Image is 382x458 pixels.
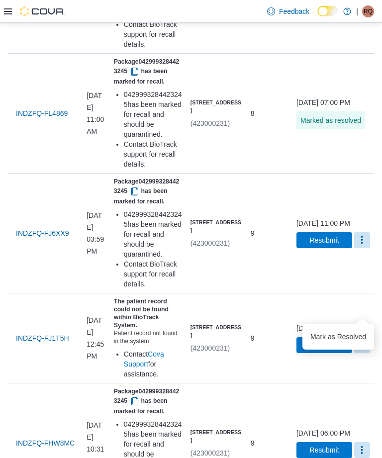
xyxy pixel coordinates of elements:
[12,223,73,243] button: INDZFQ-FJ6XX9
[124,139,183,169] div: Contact BioTrack support for recall details.
[300,115,361,125] p: Marked as resolved
[296,97,350,107] div: [DATE] 07:00 PM
[191,218,243,234] h6: [STREET_ADDRESS]
[309,445,339,455] span: Resubmit
[191,344,230,352] span: (423000231)
[251,437,255,449] span: 9
[12,328,73,348] button: INDZFQ-FJ1T5H
[251,332,255,344] span: 9
[279,6,309,16] span: Feedback
[114,178,179,194] span: 0429993284423245
[191,428,243,444] h6: [STREET_ADDRESS]
[16,438,75,448] span: INDZFQ-FHW8MC
[124,19,183,49] div: Contact BioTrack support for recall details.
[317,6,338,16] input: Dark Mode
[114,58,179,75] span: 0429993284423245
[296,428,350,438] div: [DATE] 06:00 PM
[114,329,183,345] div: Patient record not found in the system
[251,227,255,239] span: 9
[354,442,370,458] button: More
[356,5,358,17] p: |
[306,328,370,346] button: Mark as Resolved
[124,350,164,368] a: Cova Support
[191,98,243,114] h6: [STREET_ADDRESS]
[191,449,230,457] span: (423000231)
[191,323,243,339] h6: [STREET_ADDRESS]
[263,1,313,21] a: Feedback
[114,387,183,415] h5: Package has been marked for recall.
[114,178,183,205] h5: Package has been marked for recall.
[310,332,366,342] span: Mark as Resolved
[124,349,183,379] div: Contact for assistance.
[124,259,183,289] div: Contact BioTrack support for recall details.
[296,232,352,248] button: Resubmit
[124,209,183,259] div: 0429993284423245 has been marked for recall and should be quarantined.
[83,86,110,141] div: [DATE] 11:00 AM
[362,5,374,17] div: Rosalinda quinones
[20,6,65,16] img: Cova
[16,333,69,343] span: INDZFQ-FJ1T5H
[296,337,352,353] button: Resubmit
[309,235,339,245] span: Resubmit
[12,103,72,123] button: INDZFQ-FL4869
[191,239,230,247] span: (423000231)
[83,205,110,261] div: [DATE] 03:59 PM
[124,90,183,139] div: 0429993284423245 has been marked for recall and should be quarantined.
[251,107,255,119] span: 8
[16,108,68,118] span: INDZFQ-FL4869
[114,58,183,86] h5: Package has been marked for recall.
[317,16,318,17] span: Dark Mode
[12,433,79,453] button: INDZFQ-FHW8MC
[296,218,350,228] div: [DATE] 11:00 PM
[354,232,370,248] button: More
[83,310,110,366] div: [DATE] 12:45 PM
[364,5,373,17] span: Rq
[296,323,350,333] div: [DATE] 08:00 PM
[114,297,183,329] h5: The patient record could not be found within BioTrack System.
[191,119,230,127] span: (423000231)
[16,228,69,238] span: INDZFQ-FJ6XX9
[296,442,352,458] button: Resubmit
[114,388,179,404] span: 0429993284423245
